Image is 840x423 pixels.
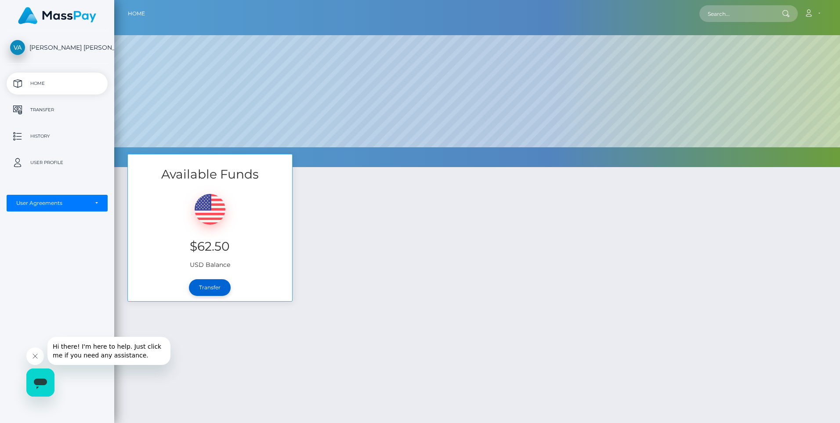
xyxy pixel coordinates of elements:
[47,337,170,365] iframe: Mensaje de la compañía
[7,73,108,95] a: Home
[10,103,104,117] p: Transfer
[7,195,108,211] button: User Agreements
[7,125,108,147] a: History
[189,279,231,296] a: Transfer
[10,77,104,90] p: Home
[26,347,44,365] iframe: Cerrar mensaje
[16,200,88,207] div: User Agreements
[10,156,104,169] p: User Profile
[128,166,292,183] h3: Available Funds
[7,44,108,51] span: [PERSON_NAME] [PERSON_NAME]
[195,194,225,225] img: USD.png
[699,5,782,22] input: Search...
[128,4,145,23] a: Home
[7,152,108,174] a: User Profile
[134,238,286,255] h3: $62.50
[7,99,108,121] a: Transfer
[18,7,96,24] img: MassPay
[26,368,54,397] iframe: Botón para iniciar la ventana de mensajería
[10,130,104,143] p: History
[128,183,292,274] div: USD Balance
